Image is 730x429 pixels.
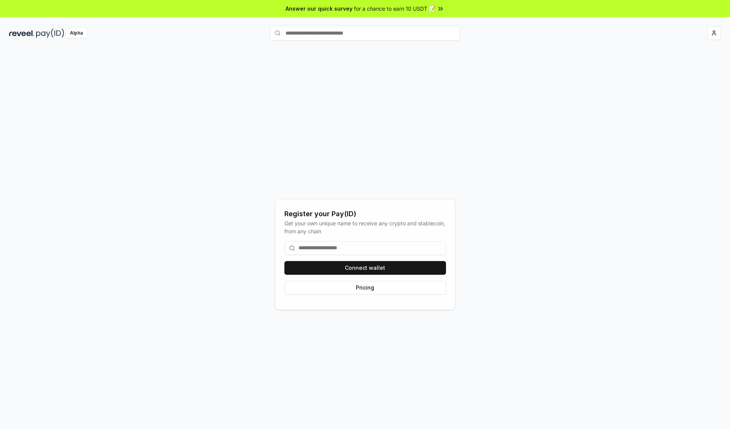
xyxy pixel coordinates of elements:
div: Register your Pay(ID) [284,209,446,219]
div: Get your own unique name to receive any crypto and stablecoin, from any chain [284,219,446,235]
button: Pricing [284,281,446,294]
button: Connect wallet [284,261,446,275]
span: Answer our quick survey [286,5,352,13]
img: pay_id [36,28,64,38]
div: Alpha [66,28,87,38]
span: for a chance to earn 10 USDT 📝 [354,5,435,13]
img: reveel_dark [9,28,35,38]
